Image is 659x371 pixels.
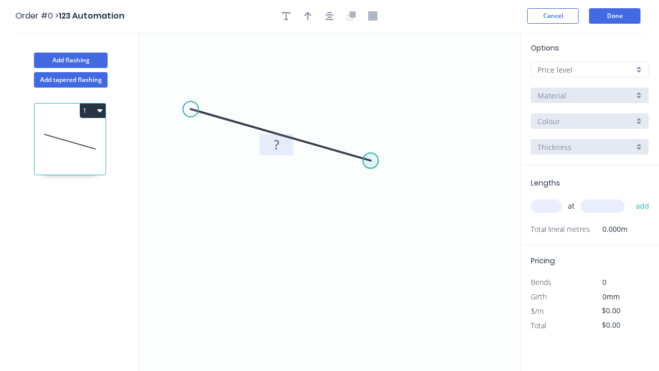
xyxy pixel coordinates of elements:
svg: 0 [139,32,520,371]
span: Total [531,321,546,330]
span: Bends [531,277,551,287]
button: add [631,197,655,215]
button: Done [589,8,640,24]
span: at [568,199,575,213]
input: Price level [537,64,634,75]
span: Lengths [531,178,560,188]
span: Thickness [537,142,571,153]
span: 0.000m [590,222,628,237]
span: 0 [602,277,606,287]
tspan: ? [274,136,279,153]
span: Girth [531,292,547,301]
span: Material [537,90,566,101]
span: $/m [531,306,544,316]
span: Pricing [531,256,555,266]
span: Total lineal metres [531,222,590,237]
span: 0mm [602,292,620,301]
span: Options [531,43,559,53]
button: Add flashing [34,53,108,68]
span: Colour [537,116,560,127]
button: 1 [80,104,106,118]
button: Add tapered flashing [34,72,108,88]
button: Cancel [527,8,579,24]
span: Order #0 > [15,10,59,22]
span: 123 Automation [59,10,125,22]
